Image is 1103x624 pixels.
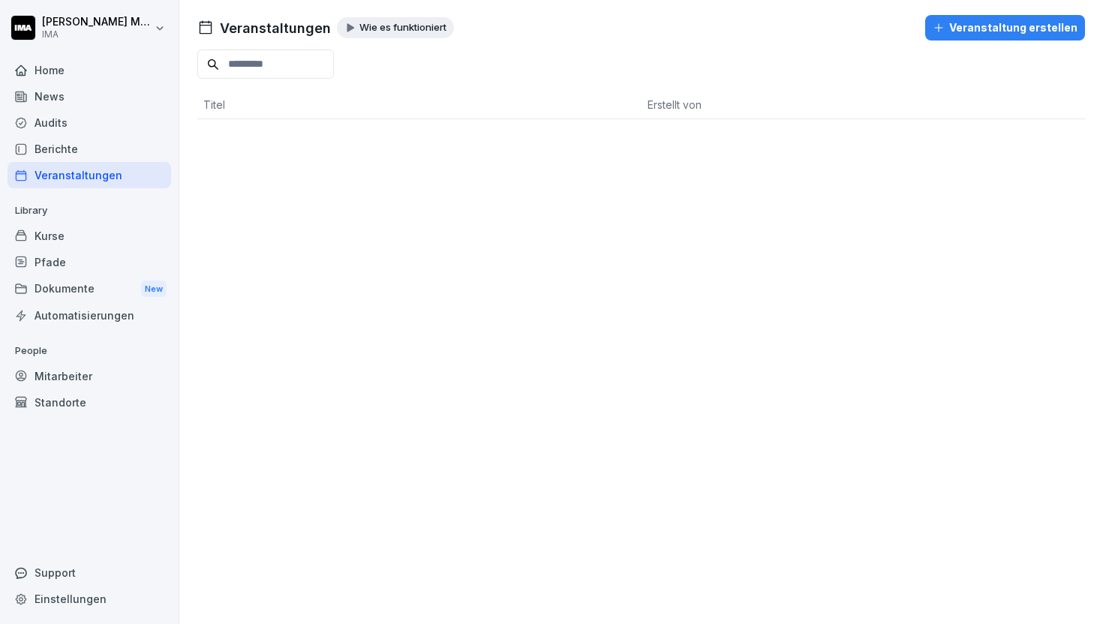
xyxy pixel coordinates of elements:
p: Wie es funktioniert [359,22,446,34]
a: Pfade [8,249,171,275]
span: Erstellt von [648,98,702,111]
span: Titel [203,98,225,111]
a: Einstellungen [8,586,171,612]
p: [PERSON_NAME] Milanovska [42,16,152,28]
p: People [8,339,171,363]
p: IMA [42,29,152,40]
a: News [8,83,171,109]
a: Mitarbeiter [8,363,171,389]
h1: Veranstaltungen [220,18,331,38]
a: Automatisierungen [8,302,171,328]
div: Support [8,559,171,586]
a: DokumenteNew [8,275,171,303]
a: Veranstaltungen [8,162,171,188]
a: Kurse [8,223,171,249]
div: New [141,280,167,298]
a: Standorte [8,389,171,415]
p: Library [8,199,171,223]
a: Home [8,57,171,83]
div: Veranstaltung erstellen [933,19,1077,36]
div: Dokumente [8,275,171,303]
a: Audits [8,109,171,136]
button: Veranstaltung erstellen [925,15,1085,40]
a: Berichte [8,136,171,162]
